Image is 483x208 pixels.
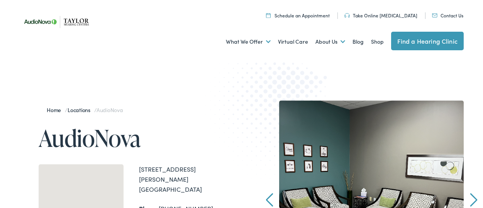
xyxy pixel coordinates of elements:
[391,32,464,50] a: Find a Hearing Clinic
[432,12,463,19] a: Contact Us
[315,27,345,56] a: About Us
[371,27,384,56] a: Shop
[266,12,330,19] a: Schedule an Appointment
[344,13,350,18] img: utility icon
[266,193,273,207] a: Prev
[226,27,271,56] a: What We Offer
[68,106,94,114] a: Locations
[432,14,437,17] img: utility icon
[47,106,65,114] a: Home
[278,27,308,56] a: Virtual Care
[139,164,241,194] div: [STREET_ADDRESS][PERSON_NAME] [GEOGRAPHIC_DATA]
[266,13,271,18] img: utility icon
[470,193,477,207] a: Next
[344,12,417,19] a: Take Online [MEDICAL_DATA]
[97,106,123,114] span: AudioNova
[47,106,123,114] span: / /
[353,27,364,56] a: Blog
[39,125,241,151] h1: AudioNova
